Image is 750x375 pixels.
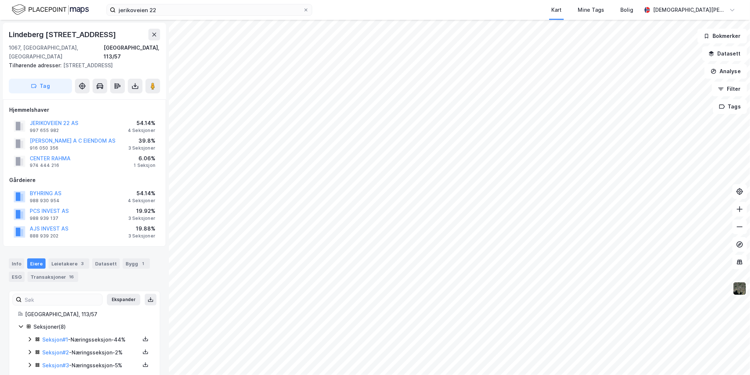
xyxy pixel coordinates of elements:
[697,29,747,43] button: Bokmerker
[713,340,750,375] iframe: Chat Widget
[128,233,155,239] div: 3 Seksjoner
[33,322,151,331] div: Seksjoner ( 8 )
[30,128,59,133] div: 997 655 982
[128,198,155,204] div: 4 Seksjoner
[25,310,151,319] div: [GEOGRAPHIC_DATA], 113/57
[9,272,25,282] div: ESG
[42,348,140,357] div: - Næringsseksjon - 2%
[12,3,89,16] img: logo.f888ab2527a4732fd821a326f86c7f29.svg
[704,64,747,79] button: Analyse
[733,282,747,296] img: 9k=
[28,272,78,282] div: Transaksjoner
[128,136,155,145] div: 39.8%
[128,215,155,221] div: 3 Seksjoner
[713,99,747,114] button: Tags
[30,215,58,221] div: 988 939 137
[128,224,155,233] div: 19.88%
[27,258,46,269] div: Eiere
[30,162,59,168] div: 974 444 216
[30,145,58,151] div: 916 050 356
[712,82,747,96] button: Filter
[42,361,140,370] div: - Næringsseksjon - 5%
[653,6,726,14] div: [DEMOGRAPHIC_DATA][PERSON_NAME]
[9,176,160,185] div: Gårdeiere
[134,162,155,168] div: 1 Seksjon
[578,6,604,14] div: Mine Tags
[30,198,60,204] div: 988 930 954
[620,6,633,14] div: Bolig
[123,258,150,269] div: Bygg
[128,207,155,215] div: 19.92%
[79,260,86,267] div: 3
[551,6,562,14] div: Kart
[702,46,747,61] button: Datasett
[104,43,160,61] div: [GEOGRAPHIC_DATA], 113/57
[107,294,140,306] button: Ekspander
[22,294,102,305] input: Søk
[9,43,104,61] div: 1067, [GEOGRAPHIC_DATA], [GEOGRAPHIC_DATA]
[9,79,72,93] button: Tag
[48,258,89,269] div: Leietakere
[9,106,160,114] div: Hjemmelshaver
[9,62,63,68] span: Tilhørende adresser:
[9,61,154,70] div: [STREET_ADDRESS]
[116,4,303,15] input: Søk på adresse, matrikkel, gårdeiere, leietakere eller personer
[42,336,68,343] a: Seksjon#1
[9,258,24,269] div: Info
[128,145,155,151] div: 3 Seksjoner
[128,189,155,198] div: 54.14%
[134,154,155,163] div: 6.06%
[9,29,118,40] div: Lindeberg [STREET_ADDRESS]
[30,233,58,239] div: 888 939 202
[128,128,155,133] div: 4 Seksjoner
[68,273,75,281] div: 16
[42,362,69,368] a: Seksjon#3
[128,119,155,128] div: 54.14%
[42,335,140,344] div: - Næringsseksjon - 44%
[140,260,147,267] div: 1
[92,258,120,269] div: Datasett
[42,349,69,356] a: Seksjon#2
